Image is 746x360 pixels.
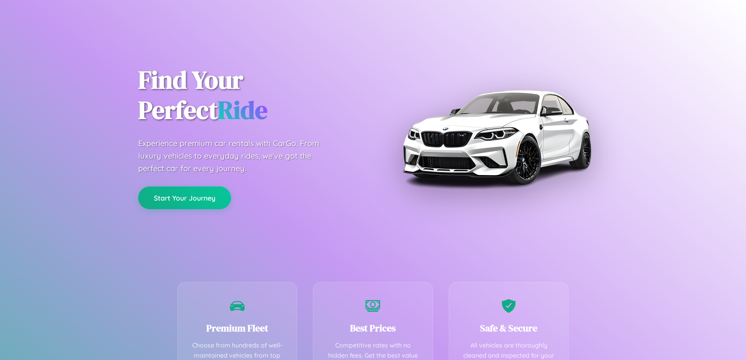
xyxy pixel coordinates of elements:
[399,39,594,235] img: Premium BMW car rental vehicle
[138,186,231,209] button: Start Your Journey
[138,137,334,175] p: Experience premium car rentals with CarGo. From luxury vehicles to everyday rides, we've got the ...
[138,65,361,125] h1: Find Your Perfect
[461,322,557,335] h3: Safe & Secure
[325,322,421,335] h3: Best Prices
[190,322,285,335] h3: Premium Fleet
[218,93,267,127] span: Ride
